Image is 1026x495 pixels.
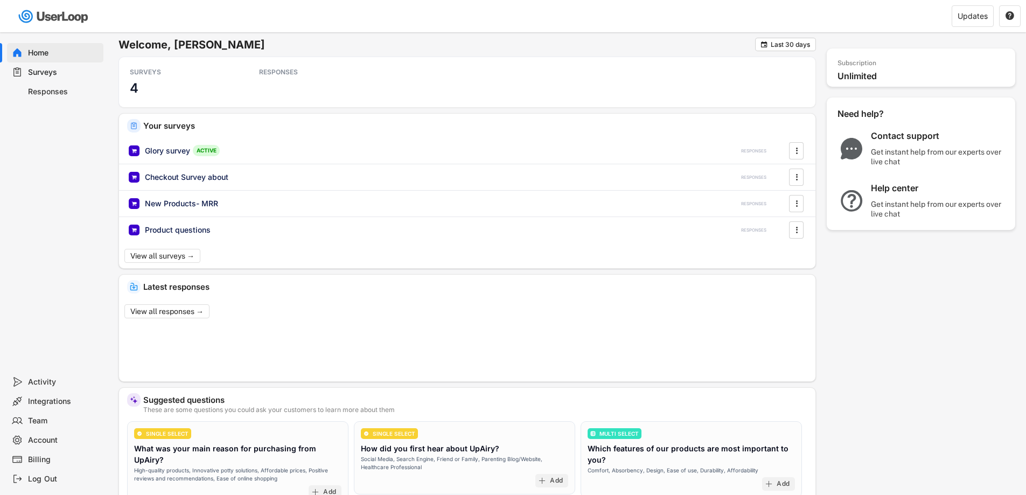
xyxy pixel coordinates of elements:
div: Comfort, Absorbency, Design, Ease of use, Durability, Affordability [588,466,758,475]
div: RESPONSES [259,68,356,76]
div: Team [28,416,99,426]
text:  [795,198,798,209]
div: Integrations [28,396,99,407]
button:  [791,143,802,159]
div: Need help? [837,108,913,120]
div: These are some questions you could ask your customers to learn more about them [143,407,807,413]
div: Latest responses [143,283,807,291]
div: Your surveys [143,122,807,130]
text:  [795,224,798,235]
div: Updates [958,12,988,20]
div: Contact support [871,130,1006,142]
div: SURVEYS [130,68,227,76]
div: New Products- MRR [145,198,218,209]
div: High-quality products, Innovative potty solutions, Affordable prices, Positive reviews and recomm... [134,466,341,483]
div: RESPONSES [741,175,766,180]
button: View all responses → [124,304,210,318]
img: QuestionMarkInverseMajor.svg [837,190,866,212]
div: Social Media, Search Engine, Friend or Family, Parenting Blog/Website, Healthcare Professional [361,455,568,471]
button:  [760,40,768,48]
div: Which features of our products are most important to you? [588,443,795,465]
text:  [1006,11,1014,20]
div: Glory survey [145,145,190,156]
div: RESPONSES [741,227,766,233]
div: Log Out [28,474,99,484]
img: userloop-logo-01.svg [16,5,92,27]
h6: Welcome, [PERSON_NAME] [118,38,755,52]
div: Product questions [145,225,211,235]
button:  [1005,11,1015,21]
img: IncomingMajor.svg [130,283,138,291]
text:  [761,40,767,48]
div: Subscription [837,59,876,68]
text:  [795,171,798,183]
div: What was your main reason for purchasing from UpAiry? [134,443,341,465]
button:  [791,169,802,185]
button:  [791,222,802,238]
img: ChatMajor.svg [837,138,866,159]
div: Responses [28,87,99,97]
div: ACTIVE [193,145,220,156]
img: ListMajor.svg [590,431,596,436]
div: How did you first hear about UpAiry? [361,443,499,454]
h3: 4 [130,80,138,96]
div: Home [28,48,99,58]
div: Last 30 days [771,41,810,48]
div: Checkout Survey about [145,172,228,183]
div: Help center [871,183,1006,194]
div: Suggested questions [143,396,807,404]
text:  [795,145,798,156]
div: Account [28,435,99,445]
img: CircleTickMinorWhite.svg [137,431,142,436]
div: Activity [28,377,99,387]
div: Surveys [28,67,99,78]
div: MULTI SELECT [599,431,639,436]
div: SINGLE SELECT [373,431,415,436]
div: Add [777,480,790,489]
button: View all surveys → [124,249,200,263]
div: RESPONSES [741,201,766,207]
button:  [791,196,802,212]
div: Get instant help from our experts over live chat [871,147,1006,166]
div: RESPONSES [741,148,766,154]
div: Billing [28,455,99,465]
img: MagicMajor%20%28Purple%29.svg [130,396,138,404]
div: Get instant help from our experts over live chat [871,199,1006,219]
img: CircleTickMinorWhite.svg [364,431,369,436]
div: SINGLE SELECT [146,431,189,436]
div: Unlimited [837,71,1010,82]
div: Add [550,477,563,485]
